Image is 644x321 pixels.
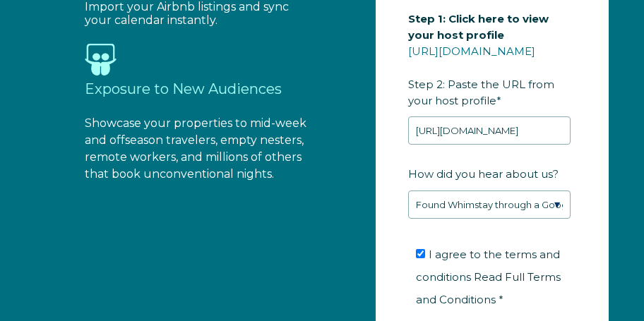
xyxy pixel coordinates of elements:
input: I agree to the terms and conditions Read Full Terms and Conditions * [416,249,425,258]
span: Step 1: Click here to view your host profile [408,8,549,46]
input: airbnb.com/users/show/12345 [408,116,571,145]
span: Exposure to New Audiences [85,80,282,97]
span: Showcase your properties to mid-week and offseason travelers, empty nesters, remote workers, and ... [85,116,306,181]
a: Read Full Terms and Conditions [416,270,561,306]
a: [URL][DOMAIN_NAME] [408,44,535,58]
span: I agree to the terms and conditions [416,248,561,306]
span: How did you hear about us? [408,163,559,185]
span: Step 2: Paste the URL from your host profile [408,8,554,111]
